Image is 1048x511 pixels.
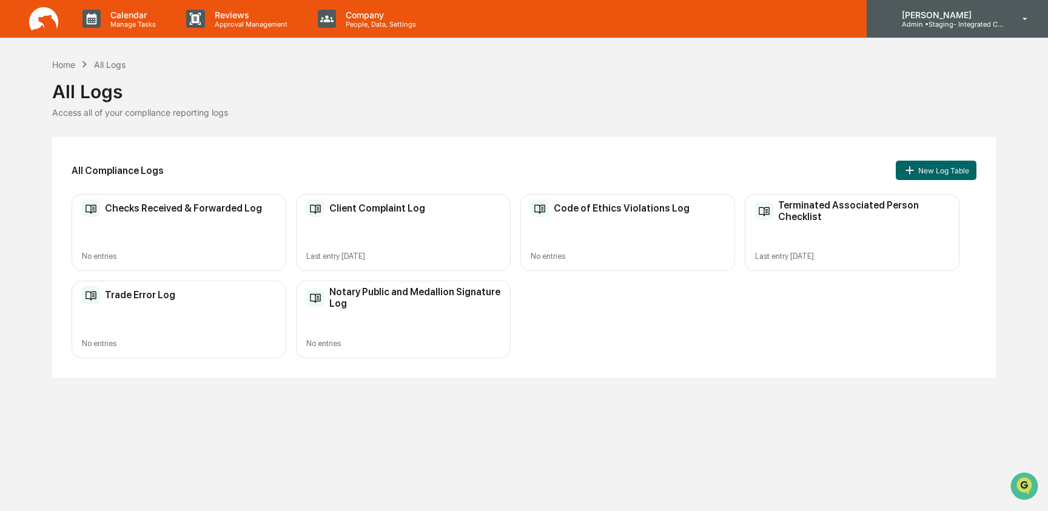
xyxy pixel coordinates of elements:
img: 1746055101610-c473b297-6a78-478c-a979-82029cc54cd1 [12,93,34,115]
p: Calendar [101,10,162,20]
h2: Code of Ethics Violations Log [554,202,690,214]
div: No entries [82,339,276,348]
div: Access all of your compliance reporting logs [52,107,995,118]
p: Approval Management [205,20,294,28]
div: Home [52,59,75,70]
p: People, Data, Settings [336,20,422,28]
p: Manage Tasks [101,20,162,28]
h2: Client Complaint Log [329,202,425,214]
div: 🖐️ [12,154,22,164]
p: How can we help? [12,25,221,45]
h2: All Compliance Logs [72,165,164,176]
div: All Logs [52,71,995,102]
span: Data Lookup [24,176,76,188]
div: No entries [306,339,500,348]
div: Start new chat [41,93,199,105]
div: 🗄️ [88,154,98,164]
button: Start new chat [206,96,221,111]
p: Company [336,10,422,20]
img: Compliance Log Table Icon [306,199,324,218]
div: Last entry [DATE] [306,252,500,261]
p: Reviews [205,10,294,20]
h2: Notary Public and Medallion Signature Log [329,286,500,309]
div: We're available if you need us! [41,105,153,115]
h2: Checks Received & Forwarded Log [105,202,262,214]
p: Admin • Staging- Integrated Compliance Advisors [892,20,1005,28]
img: logo [29,7,58,31]
p: [PERSON_NAME] [892,10,1005,20]
button: New Log Table [896,161,976,180]
a: 🗄️Attestations [83,148,155,170]
img: Compliance Log Table Icon [531,199,549,218]
span: Pylon [121,205,147,215]
span: Attestations [100,153,150,165]
div: 🔎 [12,177,22,187]
iframe: Open customer support [1009,471,1042,504]
a: 🔎Data Lookup [7,171,81,193]
a: 🖐️Preclearance [7,148,83,170]
h2: Trade Error Log [105,289,175,301]
img: Compliance Log Table Icon [82,286,100,304]
a: Powered byPylon [86,205,147,215]
img: Compliance Log Table Icon [306,289,324,307]
div: No entries [82,252,276,261]
div: No entries [531,252,725,261]
div: All Logs [94,59,126,70]
span: Preclearance [24,153,78,165]
img: Compliance Log Table Icon [82,199,100,218]
h2: Terminated Associated Person Checklist [778,199,949,222]
div: Last entry [DATE] [755,252,949,261]
img: Compliance Log Table Icon [755,202,773,220]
